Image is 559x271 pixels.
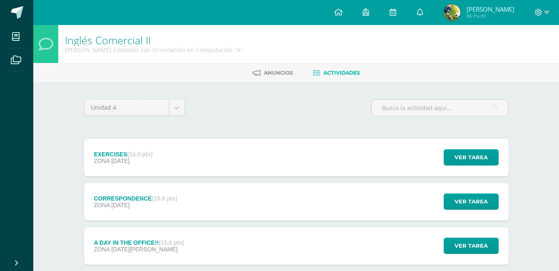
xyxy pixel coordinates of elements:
[323,70,360,76] span: Actividades
[84,100,185,115] a: Unidad 4
[444,238,499,254] button: Ver tarea
[372,100,508,116] input: Busca la actividad aquí...
[65,34,243,46] h1: Inglés Comercial II
[253,66,293,80] a: Anuncios
[94,246,109,253] span: ZONA
[455,150,488,165] span: Ver tarea
[65,33,151,47] a: Inglés Comercial II
[159,239,184,246] strong: (15.0 pts)
[264,70,293,76] span: Anuncios
[111,202,129,208] span: [DATE]
[94,202,109,208] span: ZONA
[444,4,460,21] img: 1c52e3033304622f3af963aea0c25413.png
[65,46,243,54] div: Quinto Perito Contador con Orientación en Computación 'A'
[313,66,360,80] a: Actividades
[455,238,488,253] span: Ver tarea
[111,158,129,164] span: [DATE]
[94,151,153,158] div: EXERCISES
[467,5,514,13] span: [PERSON_NAME]
[94,158,109,164] span: ZONA
[444,149,499,166] button: Ver tarea
[127,151,153,158] strong: (10.0 pts)
[94,239,184,246] div: A DAY IN THE OFFICE!!
[94,195,177,202] div: CORRESPONDENCE
[111,246,177,253] span: [DATE][PERSON_NAME]
[152,195,177,202] strong: (15.0 pts)
[444,193,499,210] button: Ver tarea
[91,100,163,115] span: Unidad 4
[467,13,514,20] span: Mi Perfil
[455,194,488,209] span: Ver tarea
